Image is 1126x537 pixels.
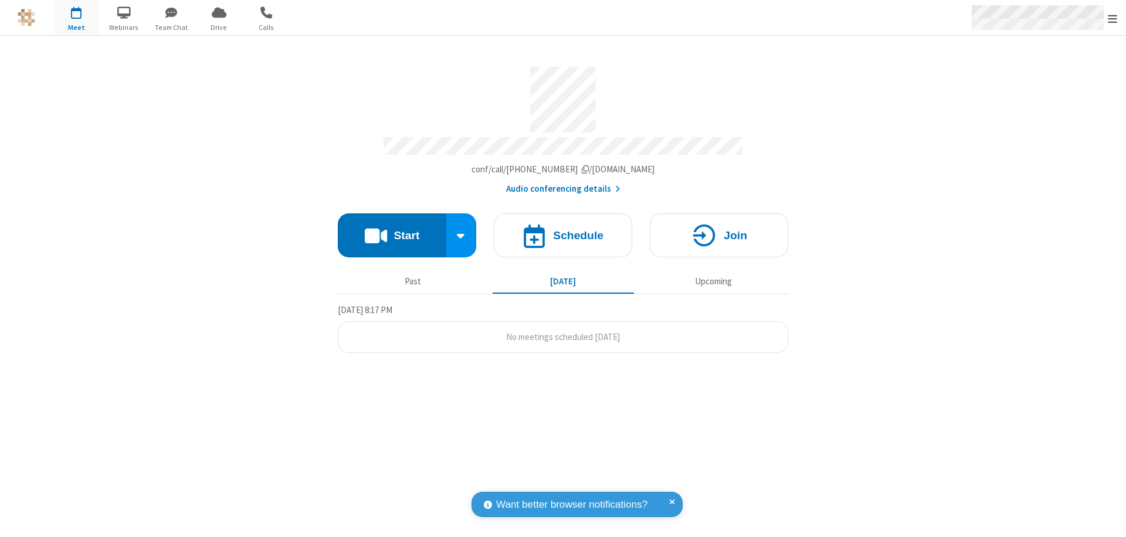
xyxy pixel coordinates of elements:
[446,213,477,257] div: Start conference options
[338,213,446,257] button: Start
[493,270,634,293] button: [DATE]
[650,213,788,257] button: Join
[338,304,392,315] span: [DATE] 8:17 PM
[472,163,655,176] button: Copy my meeting room linkCopy my meeting room link
[338,303,788,354] section: Today's Meetings
[150,22,194,33] span: Team Chat
[55,22,99,33] span: Meet
[553,230,603,241] h4: Schedule
[472,164,655,175] span: Copy my meeting room link
[338,58,788,196] section: Account details
[102,22,146,33] span: Webinars
[506,331,620,342] span: No meetings scheduled [DATE]
[643,270,784,293] button: Upcoming
[494,213,632,257] button: Schedule
[506,182,620,196] button: Audio conferencing details
[245,22,289,33] span: Calls
[197,22,241,33] span: Drive
[18,9,35,26] img: QA Selenium DO NOT DELETE OR CHANGE
[394,230,419,241] h4: Start
[496,497,647,512] span: Want better browser notifications?
[342,270,484,293] button: Past
[724,230,747,241] h4: Join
